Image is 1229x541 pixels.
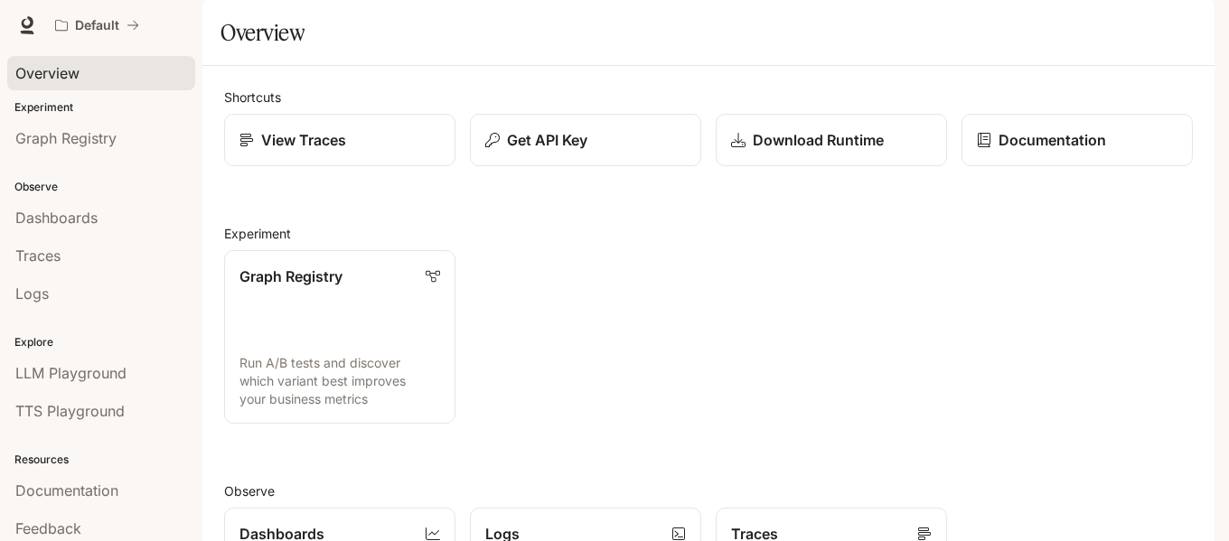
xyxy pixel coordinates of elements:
[716,114,947,166] a: Download Runtime
[220,14,305,51] h1: Overview
[75,18,119,33] p: Default
[999,129,1106,151] p: Documentation
[224,224,1193,243] h2: Experiment
[962,114,1193,166] a: Documentation
[753,129,884,151] p: Download Runtime
[507,129,587,151] p: Get API Key
[224,88,1193,107] h2: Shortcuts
[239,266,342,287] p: Graph Registry
[224,114,455,166] a: View Traces
[47,7,147,43] button: All workspaces
[239,354,440,408] p: Run A/B tests and discover which variant best improves your business metrics
[470,114,701,166] button: Get API Key
[261,129,346,151] p: View Traces
[224,250,455,424] a: Graph RegistryRun A/B tests and discover which variant best improves your business metrics
[224,481,1193,500] h2: Observe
